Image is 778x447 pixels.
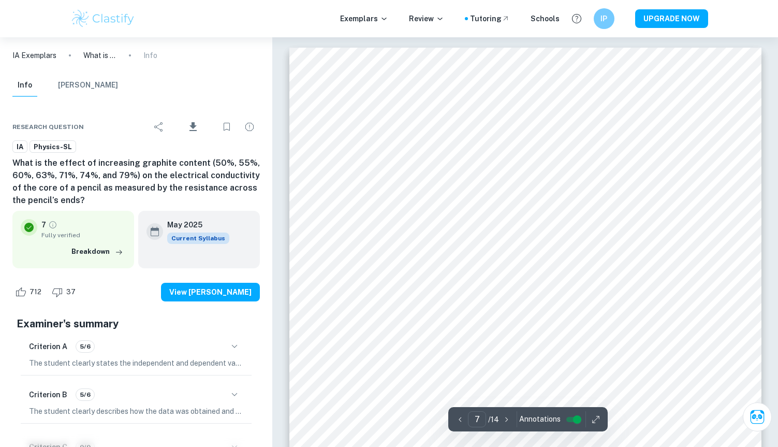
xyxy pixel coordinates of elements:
p: / 14 [488,414,499,425]
h6: May 2025 [167,219,221,230]
button: IP [594,8,614,29]
button: View [PERSON_NAME] [161,283,260,301]
p: Exemplars [340,13,388,24]
div: Download [171,113,214,140]
a: IA Exemplars [12,50,56,61]
h6: Criterion A [29,341,67,352]
div: Report issue [239,117,260,137]
span: Current Syllabus [167,233,229,244]
span: 37 [61,287,81,297]
a: Grade fully verified [48,220,57,229]
h6: Criterion B [29,389,67,400]
div: This exemplar is based on the current syllabus. Feel free to refer to it for inspiration/ideas wh... [167,233,229,244]
span: 712 [24,287,47,297]
h5: Examiner's summary [17,316,256,331]
img: Clastify logo [70,8,136,29]
button: UPGRADE NOW [635,9,708,28]
button: Info [12,74,37,97]
h6: IP [598,13,610,24]
span: Fully verified [41,230,126,240]
p: The student clearly states the independent and dependent variables in the research question, incl... [29,357,243,369]
p: 7 [41,219,46,230]
div: Bookmark [216,117,237,137]
div: Share [149,117,169,137]
div: Like [12,284,47,300]
p: Review [409,13,444,24]
a: Physics-SL [30,140,76,153]
span: Research question [12,122,84,132]
button: Ask Clai [743,402,772,431]
button: [PERSON_NAME] [58,74,118,97]
div: Dislike [49,284,81,300]
span: Annotations [519,414,561,425]
button: Help and Feedback [568,10,585,27]
a: Schools [531,13,560,24]
span: 5/6 [76,390,94,399]
span: IA [13,142,27,152]
h6: What is the effect of increasing graphite content (50%, 55%, 60%, 63%, 71%, 74%, and 79%) on the ... [12,157,260,207]
p: Info [143,50,157,61]
span: Physics-SL [30,142,76,152]
button: Breakdown [69,244,126,259]
p: The student clearly describes how the data was obtained and processed, demonstrating a detailed a... [29,406,243,417]
p: What is the effect of increasing graphite content (50%, 55%, 60%, 63%, 71%, 74%, and 79%) on the ... [83,50,116,61]
span: 5/6 [76,342,94,351]
a: IA [12,140,27,153]
a: Tutoring [470,13,510,24]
